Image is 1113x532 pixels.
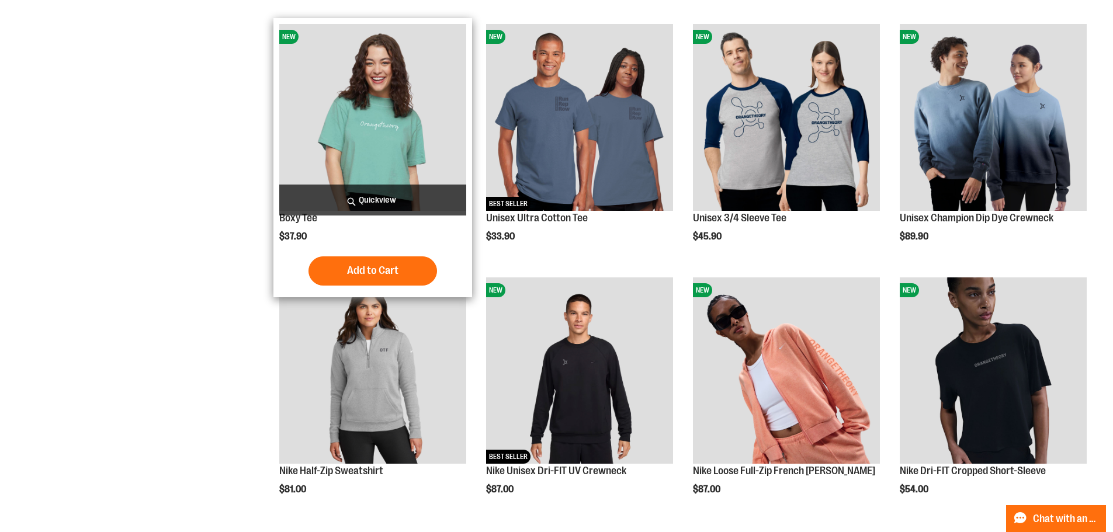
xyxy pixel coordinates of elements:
span: NEW [900,283,919,297]
span: Chat with an Expert [1033,513,1099,524]
div: product [480,272,679,525]
a: Unisex Ultra Cotton TeeNEWBEST SELLER [486,24,673,213]
a: Nike Half-Zip SweatshirtNEW [279,277,466,466]
img: Nike Unisex Dri-FIT UV Crewneck [486,277,673,464]
span: NEW [693,283,712,297]
img: Nike Loose Full-Zip French Terry Hoodie [693,277,880,464]
a: Nike Dri-FIT Cropped Short-SleeveNEW [900,277,1087,466]
button: Chat with an Expert [1006,505,1107,532]
a: Boxy Tee [279,212,317,224]
a: Nike Half-Zip Sweatshirt [279,465,383,477]
div: product [687,18,886,272]
span: $87.00 [486,484,515,495]
div: product [273,272,472,525]
a: Nike Loose Full-Zip French Terry HoodieNEW [693,277,880,466]
div: product [894,272,1093,525]
span: NEW [279,30,299,44]
span: NEW [486,283,505,297]
a: Boxy TeeNEW [279,24,466,213]
div: product [894,18,1093,272]
img: Boxy Tee [279,24,466,211]
div: product [687,272,886,525]
span: BEST SELLER [486,197,531,211]
a: Nike Unisex Dri-FIT UV Crewneck [486,465,626,477]
span: BEST SELLER [486,450,531,464]
span: $87.00 [693,484,722,495]
div: product [480,18,679,272]
span: $37.90 [279,231,308,242]
img: Unisex 3/4 Sleeve Tee [693,24,880,211]
a: Nike Unisex Dri-FIT UV CrewneckNEWBEST SELLER [486,277,673,466]
img: Nike Half-Zip Sweatshirt [279,277,466,464]
img: Unisex Champion Dip Dye Crewneck [900,24,1087,211]
button: Add to Cart [308,256,437,286]
span: NEW [693,30,712,44]
span: $33.90 [486,231,516,242]
span: Add to Cart [347,264,398,277]
a: Nike Loose Full-Zip French [PERSON_NAME] [693,465,875,477]
span: $81.00 [279,484,308,495]
span: NEW [486,30,505,44]
div: product [273,18,472,297]
span: $89.90 [900,231,930,242]
a: Unisex 3/4 Sleeve TeeNEW [693,24,880,213]
span: $45.90 [693,231,723,242]
img: Nike Dri-FIT Cropped Short-Sleeve [900,277,1087,464]
a: Unisex Champion Dip Dye Crewneck [900,212,1053,224]
a: Quickview [279,185,466,215]
span: NEW [900,30,919,44]
a: Nike Dri-FIT Cropped Short-Sleeve [900,465,1046,477]
span: $54.00 [900,484,930,495]
a: Unisex Champion Dip Dye CrewneckNEW [900,24,1087,213]
img: Unisex Ultra Cotton Tee [486,24,673,211]
a: Unisex Ultra Cotton Tee [486,212,588,224]
a: Unisex 3/4 Sleeve Tee [693,212,786,224]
